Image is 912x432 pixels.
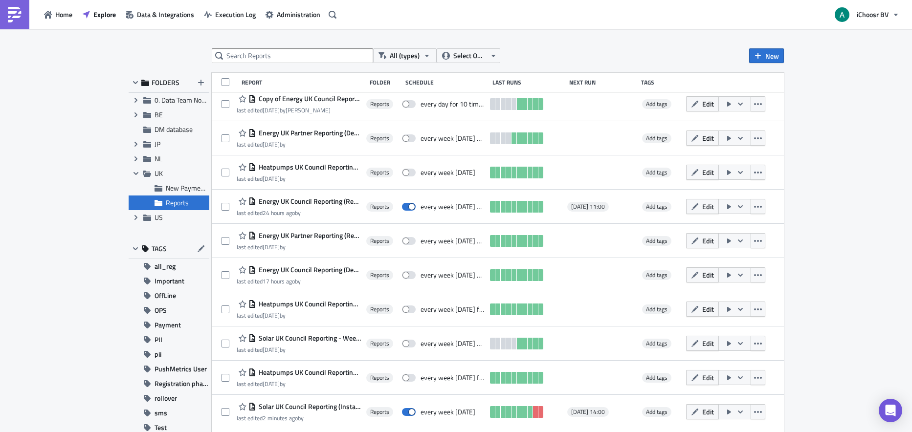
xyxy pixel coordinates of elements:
img: PushMetrics [7,7,22,22]
span: Registration phase [155,376,209,391]
span: DM database [155,124,193,134]
div: Last Runs [492,79,564,86]
span: Reports [370,374,389,382]
button: Edit [686,96,719,111]
span: Add tags [642,407,671,417]
div: every week on Monday until April 29, 2025 [421,134,485,143]
div: every week on Monday until August 5, 2025 [421,271,485,280]
button: Administration [261,7,325,22]
button: all_reg [129,259,209,274]
time: 2025-04-10T07:28:18Z [263,379,280,389]
button: Edit [686,336,719,351]
span: Reports [370,408,389,416]
button: rollover [129,391,209,406]
span: Reports [166,197,189,208]
button: Home [39,7,77,22]
span: Add tags [646,304,667,314]
span: Add tags [642,339,671,348]
span: Data & Integrations [137,9,194,20]
span: Edit [702,407,714,417]
span: Add tags [642,304,671,314]
span: Execution Log [215,9,256,20]
span: Edit [702,133,714,143]
span: Heatpumps UK Council Reporting (Delivery) [256,163,361,172]
span: Add tags [646,339,667,348]
span: Add tags [642,168,671,177]
span: Reports [370,237,389,245]
span: PII [155,332,162,347]
span: NL [155,153,162,164]
span: Add tags [646,373,667,382]
span: Home [55,9,72,20]
time: 2025-05-23T12:06:40Z [263,242,280,252]
img: Avatar [834,6,850,23]
button: Select Owner [437,48,500,63]
div: every week on Monday until July 28, 2025 [421,237,485,245]
div: every week on Monday until October 31, 2025 [421,202,485,211]
span: Solar UK Council Reporting (Installation) new [256,402,361,411]
span: Edit [702,338,714,348]
span: Add tags [646,407,667,416]
span: Heatpumps UK Council Reporting (Decision) [256,300,361,308]
button: PII [129,332,209,347]
button: Explore [77,7,121,22]
time: 2025-10-15T09:34:28Z [263,413,298,423]
button: Edit [686,267,719,282]
div: every week on Monday until November 26, 2024 [421,339,485,348]
button: Payment [129,318,209,332]
span: Edit [702,304,714,314]
time: 2025-10-14T16:11:44Z [263,277,295,286]
span: Add tags [646,133,667,143]
span: Reports [370,100,389,108]
span: OPS [155,303,167,318]
span: Add tags [646,99,667,108]
span: Important [155,274,184,288]
span: all_reg [155,259,176,274]
div: every week on Monday for 7 times [421,373,485,382]
span: iChoosr BV [857,9,889,20]
span: Add tags [642,236,671,246]
span: Add tags [642,270,671,280]
div: every week on Tuesday [421,408,475,416]
span: Add tags [646,236,667,245]
button: Edit [686,165,719,180]
span: Reports [370,271,389,279]
span: JP [155,139,160,149]
button: Edit [686,302,719,317]
button: sms [129,406,209,420]
time: 2025-08-27T12:50:05Z [263,106,280,115]
span: Heatpumps UK Council Reporting (Registration) [256,368,361,377]
span: Reports [370,305,389,313]
span: pii [155,347,161,362]
span: BE [155,109,163,120]
span: Energy UK Council Reporting (Decision) [256,265,361,274]
span: Solar UK Council Reporting - Weekly (Installation) [256,334,361,343]
button: OffLine [129,288,209,303]
button: Edit [686,233,719,248]
div: Tags [641,79,682,86]
div: last edited by [237,414,361,422]
button: New [749,48,784,63]
span: Select Owner [453,50,486,61]
button: iChoosr BV [829,4,905,25]
span: Reports [370,134,389,142]
span: OffLine [155,288,176,303]
button: PushMetrics User [129,362,209,376]
button: Registration phase [129,376,209,391]
span: Edit [702,99,714,109]
span: [DATE] 14:00 [571,408,605,416]
span: Payment [155,318,181,332]
span: Reports [370,169,389,176]
span: Add tags [642,99,671,109]
span: Add tags [646,202,667,211]
span: Add tags [646,168,667,177]
span: Energy UK Council Reporting (Registration) [256,197,361,206]
button: pii [129,347,209,362]
span: Add tags [642,373,671,383]
button: Execution Log [199,7,261,22]
button: Edit [686,199,719,214]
